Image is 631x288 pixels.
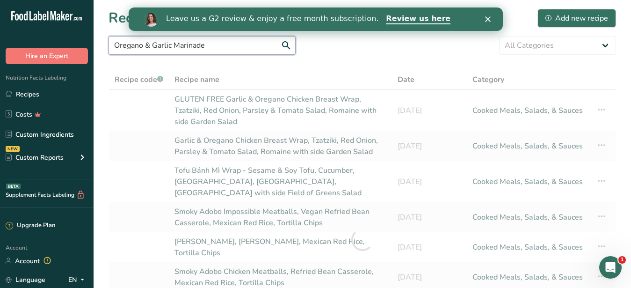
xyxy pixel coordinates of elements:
[537,9,616,28] button: Add new recipe
[68,274,88,285] div: EN
[6,153,64,162] div: Custom Reports
[6,184,21,189] div: BETA
[109,36,296,55] input: Search for recipe
[6,48,88,64] button: Hire an Expert
[129,7,503,31] iframe: Intercom live chat banner
[356,8,366,14] div: Close
[599,256,622,279] iframe: Intercom live chat
[618,256,626,264] span: 1
[545,13,608,24] div: Add new recipe
[6,272,45,288] a: Language
[6,221,55,230] div: Upgrade Plan
[109,7,207,29] h1: Recipes (1352)
[6,146,20,152] div: NEW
